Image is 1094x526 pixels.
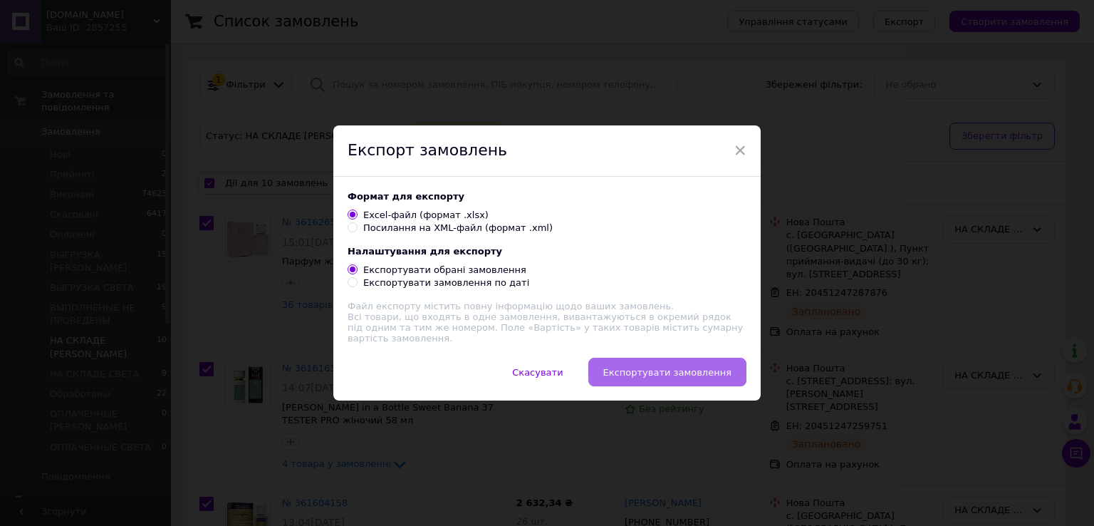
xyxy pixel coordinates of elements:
[348,301,746,311] div: Файл експорту містить повну інформацію щодо ваших замовлень.
[363,277,529,289] div: Експортувати замовлення по даті
[363,209,489,222] div: Excel-файл (формат .xlsx)
[603,367,731,378] span: Експортувати замовлення
[497,358,578,386] button: Скасувати
[348,246,746,257] div: Налаштування для експорту
[363,264,526,277] div: Експортувати обрані замовлення
[348,191,746,202] div: Формат для експорту
[348,301,746,344] div: Всі товари, що входять в одне замовлення, вивантажуються в окремий рядок під одним та тим же номе...
[734,138,746,163] span: ×
[333,125,761,177] div: Експорт замовлень
[363,222,553,234] div: Посилання на XML-файл (формат .xml)
[512,367,563,378] span: Скасувати
[588,358,746,386] button: Експортувати замовлення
